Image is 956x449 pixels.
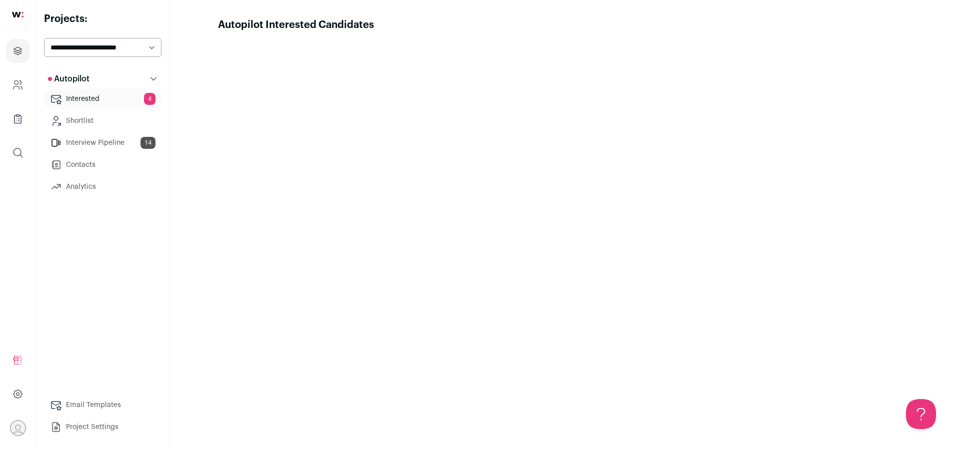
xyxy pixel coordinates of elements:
[44,177,161,197] a: Analytics
[6,107,29,131] a: Company Lists
[144,93,155,105] span: 4
[10,420,26,436] button: Open dropdown
[6,39,29,63] a: Projects
[140,137,155,149] span: 14
[44,69,161,89] button: Autopilot
[12,12,23,17] img: wellfound-shorthand-0d5821cbd27db2630d0214b213865d53afaa358527fdda9d0ea32b1df1b89c2c.svg
[44,395,161,415] a: Email Templates
[44,417,161,437] a: Project Settings
[906,399,936,429] iframe: Toggle Customer Support
[44,12,161,26] h2: Projects:
[44,133,161,153] a: Interview Pipeline14
[218,18,374,32] h1: Autopilot Interested Candidates
[6,73,29,97] a: Company and ATS Settings
[44,155,161,175] a: Contacts
[48,73,89,85] p: Autopilot
[44,111,161,131] a: Shortlist
[218,32,908,440] iframe: Autopilot Interested
[44,89,161,109] a: Interested4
